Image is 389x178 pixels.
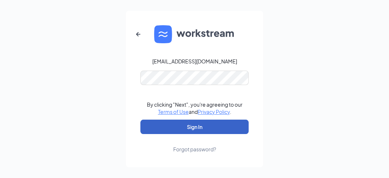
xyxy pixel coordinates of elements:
[130,26,147,43] button: ArrowLeftNew
[152,58,237,65] div: [EMAIL_ADDRESS][DOMAIN_NAME]
[140,120,249,134] button: Sign In
[154,25,235,43] img: WS logo and Workstream text
[147,101,242,115] div: By clicking "Next", you're agreeing to our and .
[158,108,189,115] a: Terms of Use
[173,134,216,153] a: Forgot password?
[134,30,143,39] svg: ArrowLeftNew
[198,108,230,115] a: Privacy Policy
[173,146,216,153] div: Forgot password?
